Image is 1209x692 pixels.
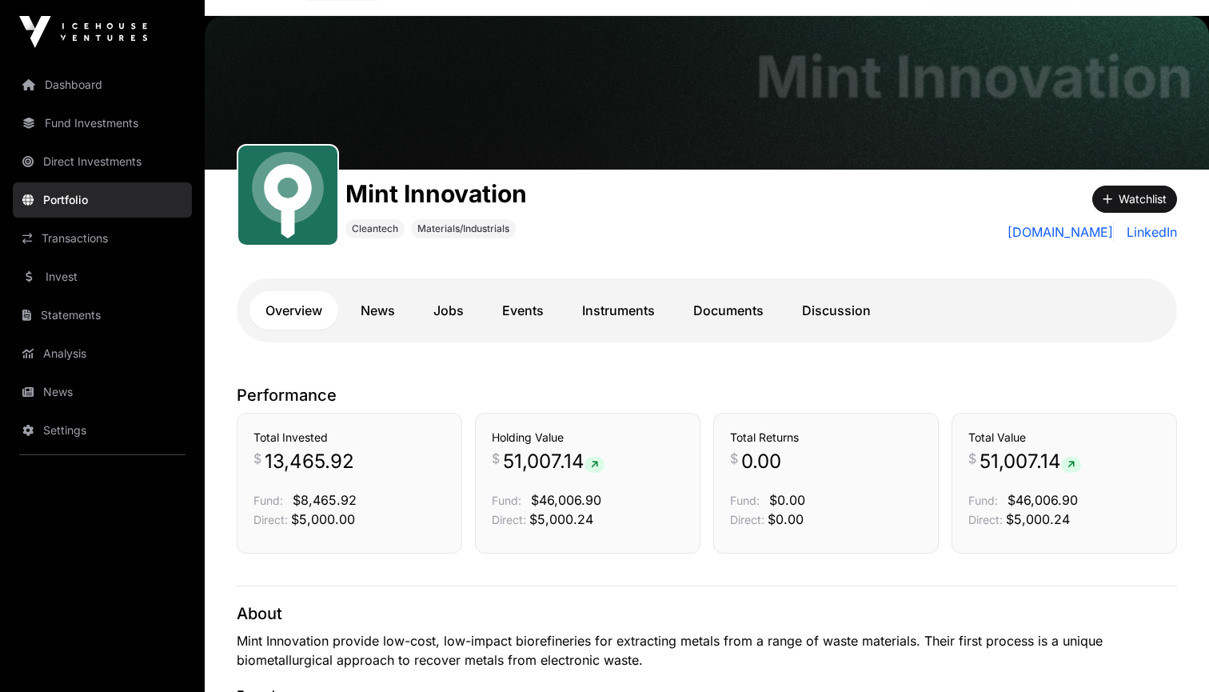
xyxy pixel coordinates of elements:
[730,430,922,446] h3: Total Returns
[1008,492,1078,508] span: $46,006.90
[566,291,671,330] a: Instruments
[1008,222,1114,242] a: [DOMAIN_NAME]
[769,492,805,508] span: $0.00
[13,144,192,179] a: Direct Investments
[291,511,355,527] span: $5,000.00
[968,494,998,507] span: Fund:
[13,106,192,141] a: Fund Investments
[253,494,283,507] span: Fund:
[13,221,192,256] a: Transactions
[253,449,261,468] span: $
[253,513,288,526] span: Direct:
[980,449,1081,474] span: 51,007.14
[968,513,1003,526] span: Direct:
[768,511,804,527] span: $0.00
[417,222,509,235] span: Materials/Industrials
[13,336,192,371] a: Analysis
[13,182,192,218] a: Portfolio
[1120,222,1177,242] a: LinkedIn
[486,291,560,330] a: Events
[677,291,780,330] a: Documents
[13,259,192,294] a: Invest
[249,291,338,330] a: Overview
[1092,186,1177,213] button: Watchlist
[345,179,527,208] h1: Mint Innovation
[237,602,1177,625] p: About
[237,384,1177,406] p: Performance
[352,222,398,235] span: Cleantech
[492,449,500,468] span: $
[1006,511,1070,527] span: $5,000.24
[503,449,604,474] span: 51,007.14
[730,494,760,507] span: Fund:
[492,494,521,507] span: Fund:
[249,291,1164,330] nav: Tabs
[417,291,480,330] a: Jobs
[265,449,354,474] span: 13,465.92
[531,492,601,508] span: $46,006.90
[730,449,738,468] span: $
[13,67,192,102] a: Dashboard
[730,513,764,526] span: Direct:
[756,48,1193,106] h1: Mint Innovation
[293,492,357,508] span: $8,465.92
[13,298,192,333] a: Statements
[968,449,976,468] span: $
[492,513,526,526] span: Direct:
[786,291,887,330] a: Discussion
[968,430,1160,446] h3: Total Value
[13,374,192,410] a: News
[345,291,411,330] a: News
[245,152,331,238] img: Mint.svg
[1129,615,1209,692] iframe: Chat Widget
[13,413,192,448] a: Settings
[19,16,147,48] img: Icehouse Ventures Logo
[492,430,684,446] h3: Holding Value
[237,631,1177,670] p: Mint Innovation provide low-cost, low-impact biorefineries for extracting metals from a range of ...
[205,16,1209,170] img: Mint Innovation
[253,430,445,446] h3: Total Invested
[741,449,781,474] span: 0.00
[529,511,593,527] span: $5,000.24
